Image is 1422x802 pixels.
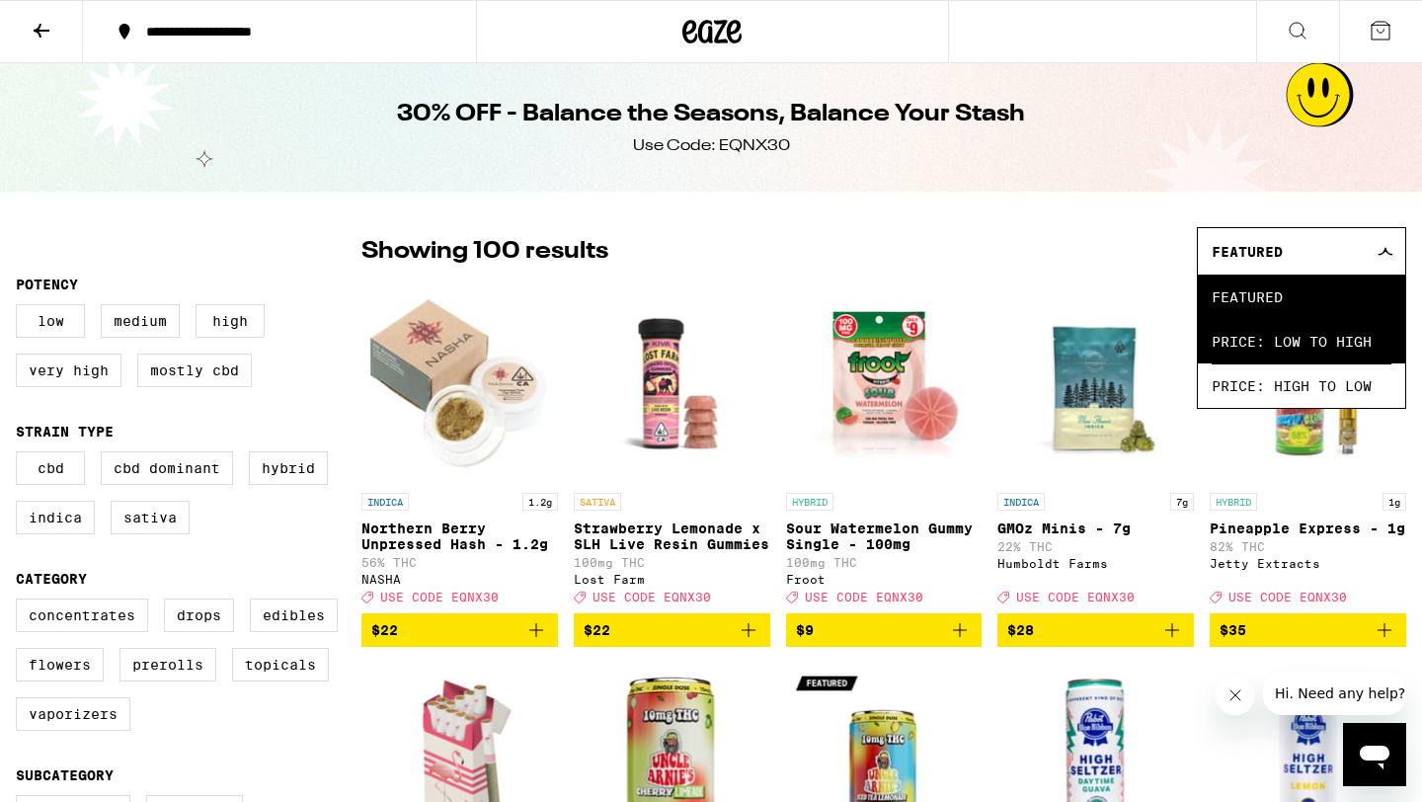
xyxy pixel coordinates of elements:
iframe: Button to launch messaging window [1343,723,1406,786]
button: Add to bag [1210,613,1406,647]
span: Featured [1212,244,1283,260]
div: Lost Farm [574,573,770,586]
label: Hybrid [249,451,328,485]
p: 1.2g [522,493,558,511]
legend: Category [16,571,87,587]
label: Drops [164,599,234,632]
p: GMOz Minis - 7g [997,521,1194,536]
p: SATIVA [574,493,621,511]
p: Sour Watermelon Gummy Single - 100mg [786,521,983,552]
a: Open page for GMOz Minis - 7g from Humboldt Farms [997,285,1194,613]
legend: Potency [16,277,78,292]
img: Humboldt Farms - GMOz Minis - 7g [997,285,1194,483]
label: Vaporizers [16,697,130,731]
p: 1g [1382,493,1406,511]
span: $35 [1220,622,1246,638]
img: NASHA - Northern Berry Unpressed Hash - 1.2g [361,285,558,483]
span: Featured [1212,275,1391,319]
span: $22 [371,622,398,638]
span: $22 [584,622,610,638]
label: Prerolls [119,648,216,682]
p: 7g [1170,493,1194,511]
p: INDICA [361,493,409,511]
p: Strawberry Lemonade x SLH Live Resin Gummies [574,521,770,552]
label: Very High [16,354,121,387]
span: USE CODE EQNX30 [592,591,711,603]
p: 82% THC [1210,540,1406,553]
label: Edibles [250,599,338,632]
span: USE CODE EQNX30 [805,591,923,603]
div: Humboldt Farms [997,557,1194,570]
span: USE CODE EQNX30 [380,591,499,603]
button: Add to bag [786,613,983,647]
p: HYBRID [1210,493,1257,511]
button: Add to bag [997,613,1194,647]
span: USE CODE EQNX30 [1228,591,1347,603]
p: 100mg THC [574,556,770,569]
div: NASHA [361,573,558,586]
p: Northern Berry Unpressed Hash - 1.2g [361,521,558,552]
p: 100mg THC [786,556,983,569]
label: Sativa [111,501,190,534]
p: INDICA [997,493,1045,511]
label: CBD [16,451,85,485]
span: $28 [1007,622,1034,638]
label: Low [16,304,85,338]
iframe: Close message [1216,676,1255,715]
a: Open page for Strawberry Lemonade x SLH Live Resin Gummies from Lost Farm [574,285,770,613]
p: 56% THC [361,556,558,569]
p: Showing 100 results [361,235,608,269]
h1: 30% OFF - Balance the Seasons, Balance Your Stash [397,98,1025,131]
div: Froot [786,573,983,586]
p: 22% THC [997,540,1194,553]
label: Concentrates [16,599,148,632]
label: High [196,304,265,338]
button: Add to bag [361,613,558,647]
p: HYBRID [786,493,833,511]
img: Lost Farm - Strawberry Lemonade x SLH Live Resin Gummies [574,285,770,483]
label: Flowers [16,648,104,682]
label: CBD Dominant [101,451,233,485]
div: Use Code: EQNX30 [633,135,790,157]
span: Price: High to Low [1212,363,1391,408]
a: Open page for Northern Berry Unpressed Hash - 1.2g from NASHA [361,285,558,613]
label: Topicals [232,648,329,682]
label: Mostly CBD [137,354,252,387]
iframe: Message from company [1263,672,1406,715]
span: $9 [796,622,814,638]
p: Pineapple Express - 1g [1210,521,1406,536]
label: Indica [16,501,95,534]
a: Open page for Pineapple Express - 1g from Jetty Extracts [1210,285,1406,613]
span: USE CODE EQNX30 [1016,591,1135,603]
legend: Strain Type [16,424,114,440]
label: Medium [101,304,180,338]
img: Froot - Sour Watermelon Gummy Single - 100mg [786,285,983,483]
a: Open page for Sour Watermelon Gummy Single - 100mg from Froot [786,285,983,613]
span: Price: Low to High [1212,319,1391,363]
div: Jetty Extracts [1210,557,1406,570]
button: Add to bag [574,613,770,647]
legend: Subcategory [16,767,114,783]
